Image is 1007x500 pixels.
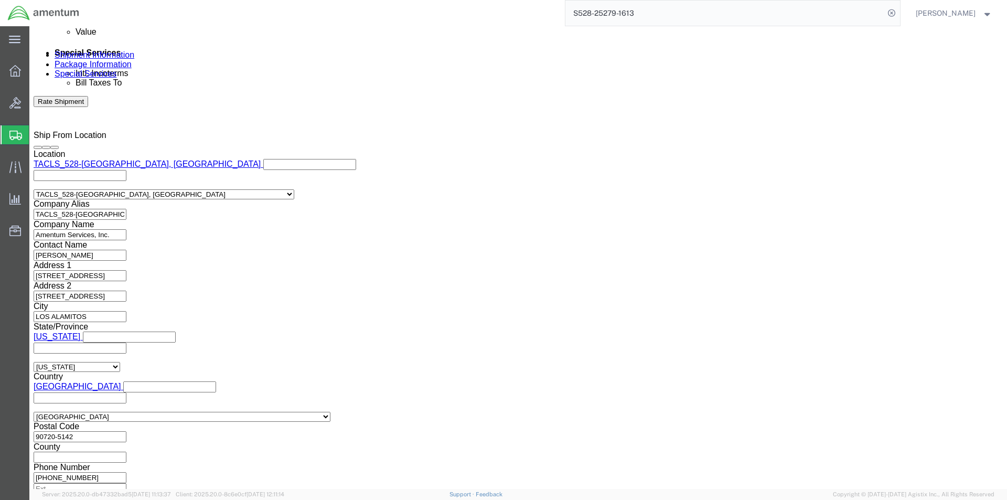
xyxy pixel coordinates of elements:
[29,26,1007,489] iframe: FS Legacy Container
[565,1,884,26] input: Search for shipment number, reference number
[915,7,993,19] button: [PERSON_NAME]
[476,491,502,497] a: Feedback
[247,491,284,497] span: [DATE] 12:11:14
[449,491,476,497] a: Support
[132,491,171,497] span: [DATE] 11:13:37
[176,491,284,497] span: Client: 2025.20.0-8c6e0cf
[916,7,976,19] span: Kajuan Barnwell
[42,491,171,497] span: Server: 2025.20.0-db47332bad5
[7,5,80,21] img: logo
[833,490,994,499] span: Copyright © [DATE]-[DATE] Agistix Inc., All Rights Reserved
